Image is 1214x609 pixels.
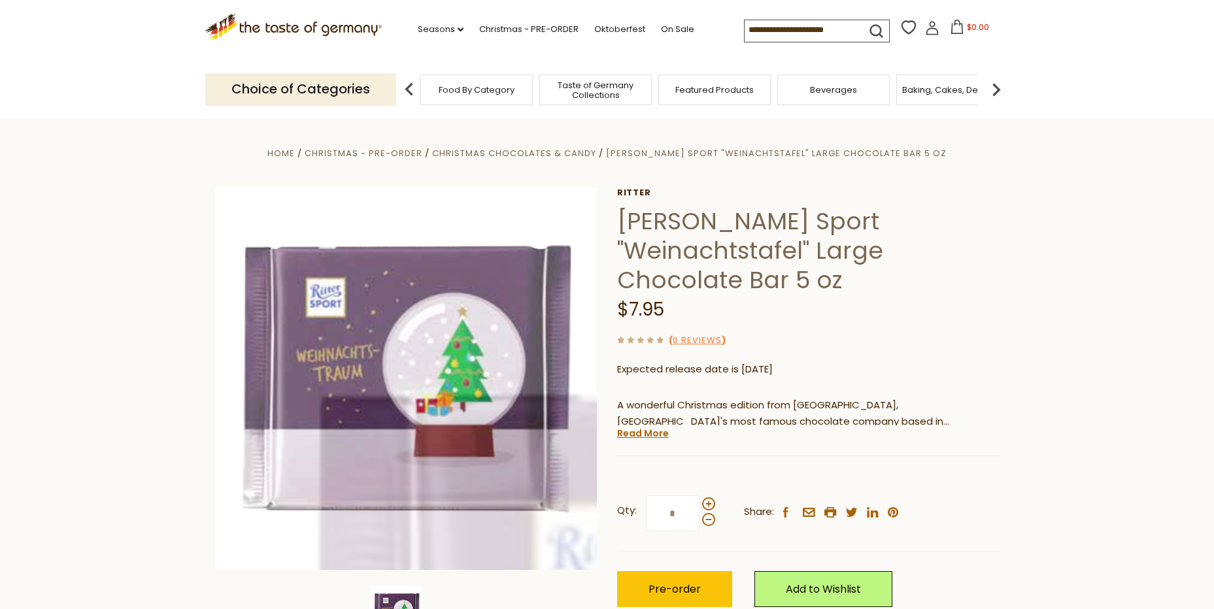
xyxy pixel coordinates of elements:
p: Expected release date is [DATE] [617,361,1000,378]
a: 0 Reviews [673,334,722,348]
a: Featured Products [675,85,754,95]
img: Ritter Sport "Weinachtstafel" Large Chocolate Bar 5 oz [215,188,598,570]
a: Home [267,147,295,159]
a: Beverages [810,85,857,95]
a: Baking, Cakes, Desserts [902,85,1003,95]
a: [PERSON_NAME] Sport "Weinachtstafel" Large Chocolate Bar 5 oz [606,147,947,159]
span: $7.95 [617,297,664,322]
a: Add to Wishlist [754,571,892,607]
span: ( ) [669,334,726,346]
h1: [PERSON_NAME] Sport "Weinachtstafel" Large Chocolate Bar 5 oz [617,206,1000,295]
p: Choice of Categories [205,73,396,105]
a: Food By Category [439,85,514,95]
span: Pre-order [649,582,701,597]
input: Qty: [646,495,700,531]
a: Oktoberfest [594,22,645,37]
a: Ritter [617,188,1000,198]
span: $0.00 [967,22,989,33]
p: A wonderful Christmas edition from [GEOGRAPHIC_DATA], [GEOGRAPHIC_DATA]'s most famous chocolate c... [617,397,1000,430]
img: previous arrow [396,76,422,103]
strong: Qty: [617,502,637,519]
a: Christmas - PRE-ORDER [305,147,422,159]
a: Taste of Germany Collections [543,80,648,100]
a: Christmas - PRE-ORDER [479,22,579,37]
img: next arrow [983,76,1009,103]
span: Share: [744,504,774,520]
a: Christmas Chocolates & Candy [432,147,596,159]
button: $0.00 [942,20,998,39]
a: Read More [617,427,669,440]
a: On Sale [661,22,694,37]
a: Seasons [418,22,464,37]
button: Pre-order [617,571,732,607]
